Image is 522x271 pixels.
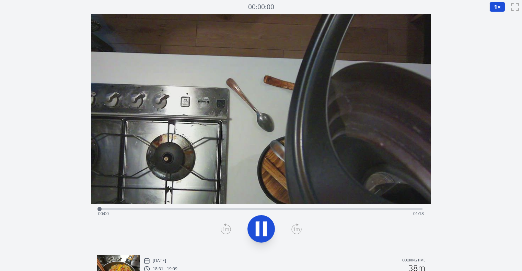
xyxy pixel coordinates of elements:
a: 00:00:00 [248,2,274,12]
p: Cooking time [402,258,425,264]
button: 1× [489,2,505,12]
span: 1 [494,3,497,11]
span: 01:18 [413,211,424,217]
p: [DATE] [153,258,166,263]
